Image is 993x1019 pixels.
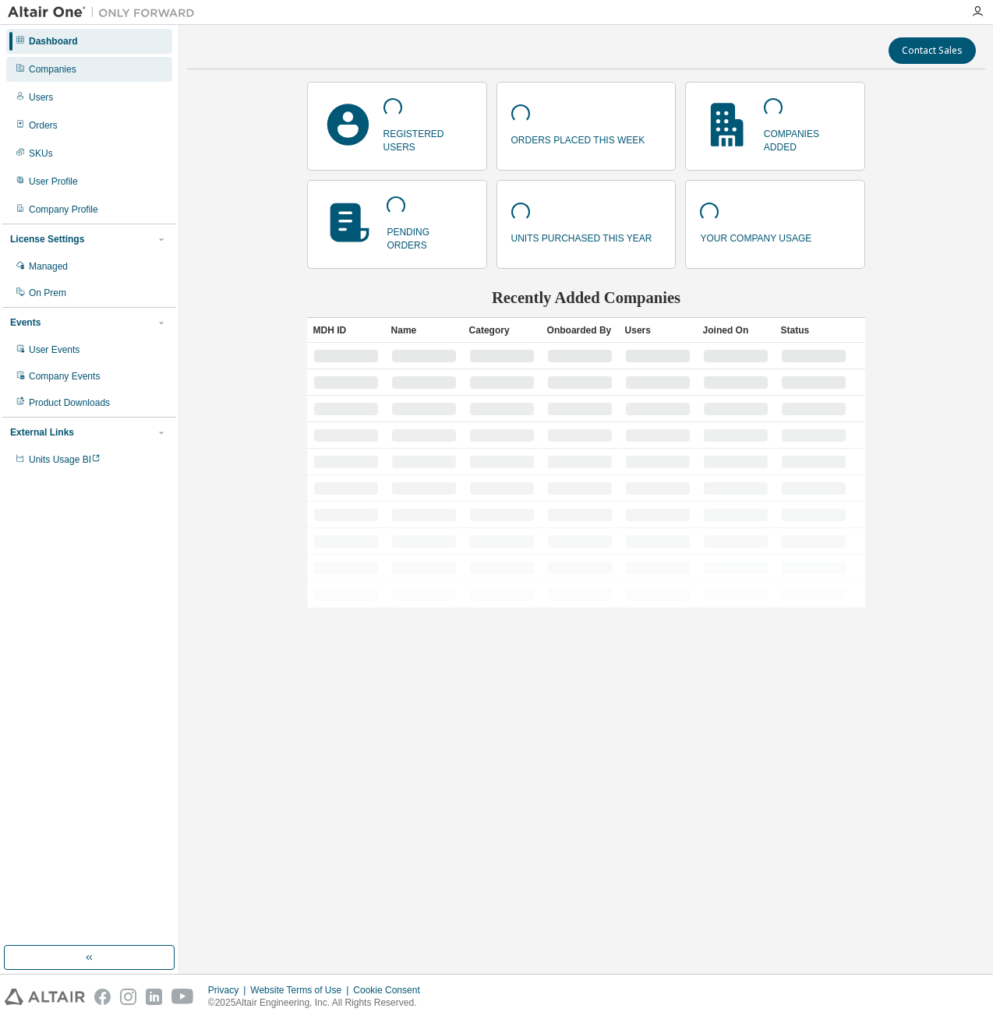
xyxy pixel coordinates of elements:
[29,147,53,160] div: SKUs
[547,318,613,343] div: Onboarded By
[889,37,976,64] button: Contact Sales
[29,91,53,104] div: Users
[469,318,535,343] div: Category
[208,996,429,1010] p: © 2025 Altair Engineering, Inc. All Rights Reserved.
[781,318,846,343] div: Status
[29,370,100,383] div: Company Events
[29,175,78,188] div: User Profile
[313,318,379,343] div: MDH ID
[703,318,769,343] div: Joined On
[5,989,85,1005] img: altair_logo.svg
[29,63,76,76] div: Companies
[171,989,194,1005] img: youtube.svg
[511,227,652,245] p: units purchased this year
[29,287,66,299] div: On Prem
[10,316,41,329] div: Events
[94,989,111,1005] img: facebook.svg
[10,426,74,439] div: External Links
[29,35,78,48] div: Dashboard
[353,984,429,996] div: Cookie Consent
[764,123,851,154] p: companies added
[391,318,457,343] div: Name
[250,984,353,996] div: Website Terms of Use
[146,989,162,1005] img: linkedin.svg
[625,318,691,343] div: Users
[383,123,472,154] p: registered users
[700,227,811,245] p: your company usage
[208,984,250,996] div: Privacy
[29,203,98,216] div: Company Profile
[29,344,80,356] div: User Events
[29,454,101,465] span: Units Usage BI
[29,397,110,409] div: Product Downloads
[29,119,58,132] div: Orders
[387,221,472,252] p: pending orders
[307,287,866,308] h2: Recently Added Companies
[29,260,68,273] div: Managed
[8,5,203,20] img: Altair One
[120,989,136,1005] img: instagram.svg
[511,129,645,147] p: orders placed this week
[10,233,84,245] div: License Settings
